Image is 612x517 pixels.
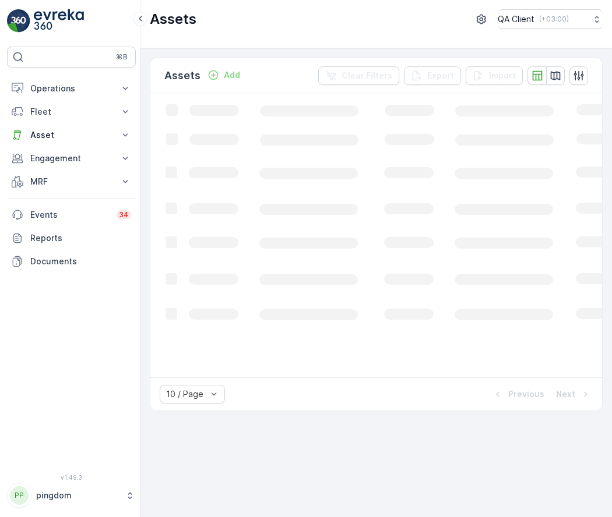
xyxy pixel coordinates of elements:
[34,9,84,33] img: logo_light-DOdMpM7g.png
[7,147,136,170] button: Engagement
[539,15,569,24] p: ( +03:00 )
[7,474,136,481] span: v 1.49.3
[318,66,399,85] button: Clear Filters
[555,387,593,401] button: Next
[150,10,196,29] p: Assets
[10,486,29,505] div: PP
[164,68,201,84] p: Assets
[7,77,136,100] button: Operations
[7,100,136,123] button: Fleet
[7,226,136,250] a: Reports
[498,9,603,29] button: QA Client(+03:00)
[30,256,131,267] p: Documents
[203,68,245,82] button: Add
[30,129,112,141] p: Asset
[466,66,523,85] button: Import
[498,13,534,25] p: QA Client
[224,69,240,81] p: Add
[556,388,575,400] p: Next
[7,483,136,508] button: PPpingdom
[36,490,119,501] p: pingdom
[404,66,461,85] button: Export
[116,52,128,62] p: ⌘B
[491,387,546,401] button: Previous
[7,170,136,193] button: MRF
[489,70,516,82] p: Import
[30,83,112,94] p: Operations
[7,250,136,273] a: Documents
[342,70,392,82] p: Clear Filters
[30,176,112,187] p: MRF
[508,388,544,400] p: Previous
[7,123,136,147] button: Asset
[7,203,136,226] a: Events34
[30,106,112,118] p: Fleet
[30,153,112,164] p: Engagement
[30,232,131,244] p: Reports
[7,9,30,33] img: logo
[119,210,129,219] p: 34
[30,209,110,221] p: Events
[427,70,454,82] p: Export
